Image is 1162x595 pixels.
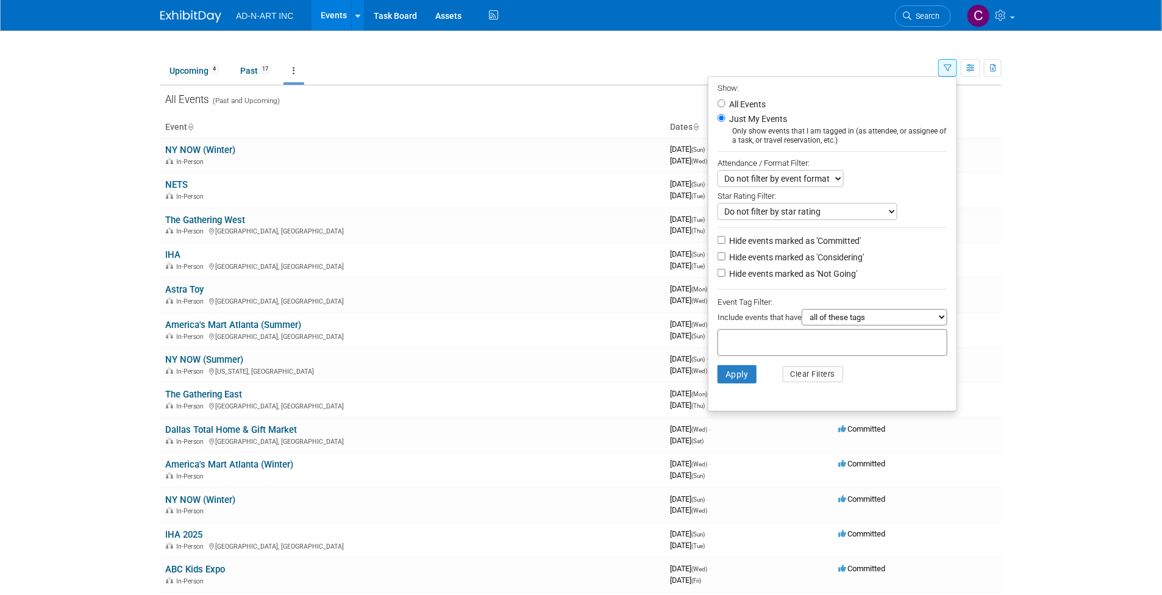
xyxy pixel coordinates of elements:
[176,472,207,480] span: In-Person
[838,564,885,573] span: Committed
[165,459,293,470] a: America's Mart Atlanta (Winter)
[670,459,711,468] span: [DATE]
[709,459,711,468] span: -
[165,366,660,376] div: [US_STATE], [GEOGRAPHIC_DATA]
[670,191,705,200] span: [DATE]
[176,297,207,305] span: In-Person
[783,366,844,382] button: Clear Filters
[166,472,173,479] img: In-Person Event
[707,215,708,224] span: -
[691,507,707,514] span: (Wed)
[727,100,766,109] label: All Events
[691,566,707,572] span: (Wed)
[691,426,707,433] span: (Wed)
[691,146,705,153] span: (Sun)
[707,354,708,363] span: -
[176,507,207,515] span: In-Person
[165,144,235,155] a: NY NOW (Winter)
[176,193,207,201] span: In-Person
[165,319,301,330] a: America's Mart Atlanta (Summer)
[166,193,173,199] img: In-Person Event
[691,577,701,584] span: (Fri)
[691,356,705,363] span: (Sun)
[670,319,711,329] span: [DATE]
[691,227,705,234] span: (Thu)
[670,179,708,188] span: [DATE]
[691,333,705,340] span: (Sun)
[670,284,711,293] span: [DATE]
[160,85,1002,110] div: All Events
[691,216,705,223] span: (Tue)
[691,368,707,374] span: (Wed)
[670,144,708,154] span: [DATE]
[691,472,705,479] span: (Sun)
[911,12,939,21] span: Search
[718,295,947,309] div: Event Tag Filter:
[718,127,947,145] div: Only show events that I am tagged in (as attendee, or assignee of a task, or travel reservation, ...
[670,215,708,224] span: [DATE]
[165,296,660,305] div: [GEOGRAPHIC_DATA], [GEOGRAPHIC_DATA]
[693,122,699,132] a: Sort by Start Date
[165,354,243,365] a: NY NOW (Summer)
[670,529,708,538] span: [DATE]
[707,179,708,188] span: -
[691,263,705,269] span: (Tue)
[176,577,207,585] span: In-Person
[691,181,705,188] span: (Sun)
[165,249,180,260] a: IHA
[166,333,173,339] img: In-Person Event
[165,424,297,435] a: Dallas Total Home & Gift Market
[160,59,229,82] a: Upcoming4
[691,391,707,397] span: (Mon)
[967,4,990,27] img: Carol Salmon
[176,227,207,235] span: In-Person
[258,65,272,74] span: 17
[166,438,173,444] img: In-Person Event
[691,402,705,409] span: (Thu)
[670,424,711,433] span: [DATE]
[718,156,947,170] div: Attendance / Format Filter:
[709,424,711,433] span: -
[670,261,705,270] span: [DATE]
[670,436,704,445] span: [DATE]
[707,144,708,154] span: -
[166,402,173,408] img: In-Person Event
[691,297,707,304] span: (Wed)
[176,543,207,550] span: In-Person
[691,496,705,503] span: (Sun)
[707,529,708,538] span: -
[165,401,660,410] div: [GEOGRAPHIC_DATA], [GEOGRAPHIC_DATA]
[176,263,207,271] span: In-Person
[670,366,707,375] span: [DATE]
[166,263,173,269] img: In-Person Event
[691,193,705,199] span: (Tue)
[691,531,705,538] span: (Sun)
[670,354,708,363] span: [DATE]
[670,505,707,515] span: [DATE]
[187,122,193,132] a: Sort by Event Name
[709,564,711,573] span: -
[166,158,173,164] img: In-Person Event
[165,494,235,505] a: NY NOW (Winter)
[838,494,885,504] span: Committed
[670,564,711,573] span: [DATE]
[895,5,951,27] a: Search
[165,284,204,295] a: Astra Toy
[707,249,708,258] span: -
[165,179,188,190] a: NETS
[165,564,225,575] a: ABC Kids Expo
[166,227,173,233] img: In-Person Event
[691,251,705,258] span: (Sun)
[691,461,707,468] span: (Wed)
[670,226,705,235] span: [DATE]
[727,268,857,280] label: Hide events marked as 'Not Going'
[838,459,885,468] span: Committed
[176,158,207,166] span: In-Person
[160,10,221,23] img: ExhibitDay
[176,438,207,446] span: In-Person
[166,507,173,513] img: In-Person Event
[670,541,705,550] span: [DATE]
[670,389,711,398] span: [DATE]
[670,296,707,305] span: [DATE]
[165,226,660,235] div: [GEOGRAPHIC_DATA], [GEOGRAPHIC_DATA]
